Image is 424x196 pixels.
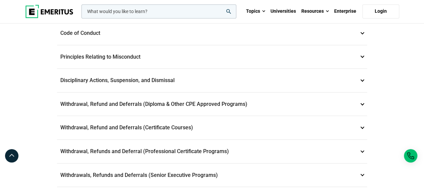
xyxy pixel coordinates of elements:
p: Disciplinary Actions, Suspension, and Dismissal [57,69,367,92]
a: Login [362,4,399,18]
input: woocommerce-product-search-field-0 [81,4,236,18]
p: Withdrawal, Refunds and Deferral (Professional Certificate Programs) [57,140,367,163]
p: Withdrawal, Refund and Deferrals (Certificate Courses) [57,116,367,139]
p: Code of Conduct [57,21,367,45]
p: Withdrawals, Refunds and Deferrals (Senior Executive Programs) [57,164,367,187]
p: Withdrawal, Refund and Deferrals (Diploma & Other CPE Approved Programs) [57,92,367,116]
p: Principles Relating to Misconduct [57,45,367,69]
